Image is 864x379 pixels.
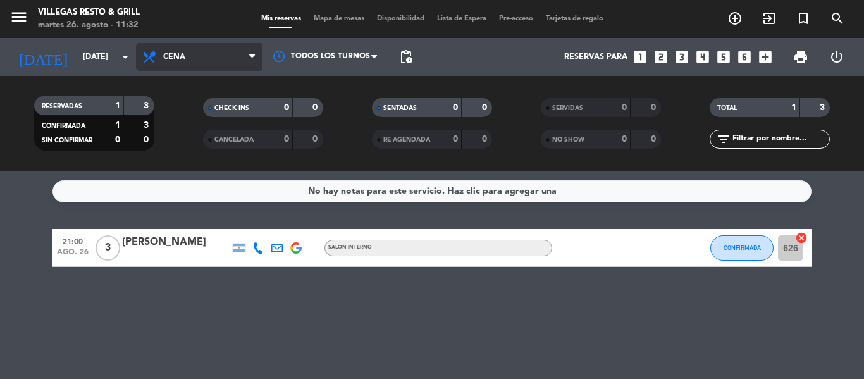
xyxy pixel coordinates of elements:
i: turned_in_not [796,11,811,26]
span: Disponibilidad [371,15,431,22]
strong: 0 [115,135,120,144]
i: add_circle_outline [727,11,743,26]
span: ago. 26 [57,248,89,263]
span: 21:00 [57,233,89,248]
strong: 0 [453,103,458,112]
strong: 1 [791,103,796,112]
i: looks_4 [694,49,711,65]
strong: 0 [284,135,289,144]
i: [DATE] [9,43,77,71]
strong: 0 [482,135,490,144]
strong: 3 [144,101,151,110]
strong: 1 [115,121,120,130]
div: LOG OUT [818,38,855,76]
i: looks_6 [736,49,753,65]
i: looks_5 [715,49,732,65]
strong: 0 [284,103,289,112]
strong: 0 [482,103,490,112]
span: pending_actions [398,49,414,65]
span: RE AGENDADA [383,137,430,143]
span: print [793,49,808,65]
i: add_box [757,49,774,65]
span: RESERVADAS [42,103,82,109]
strong: 0 [453,135,458,144]
img: google-logo.png [290,242,302,254]
span: TOTAL [717,105,737,111]
span: CHECK INS [214,105,249,111]
span: Mis reservas [255,15,307,22]
i: looks_3 [674,49,690,65]
strong: 0 [622,103,627,112]
strong: 0 [312,103,320,112]
strong: 0 [312,135,320,144]
button: menu [9,8,28,31]
div: martes 26. agosto - 11:32 [38,19,140,32]
div: [PERSON_NAME] [122,234,230,251]
i: looks_two [653,49,669,65]
strong: 0 [144,135,151,144]
span: SALON INTERNO [328,245,372,250]
span: NO SHOW [552,137,584,143]
span: CONFIRMADA [42,123,85,129]
span: Tarjetas de regalo [540,15,610,22]
i: cancel [795,232,808,244]
i: menu [9,8,28,27]
span: SIN CONFIRMAR [42,137,92,144]
i: power_settings_new [829,49,844,65]
span: 3 [96,235,120,261]
strong: 1 [115,101,120,110]
strong: 0 [651,135,658,144]
div: Villegas Resto & Grill [38,6,140,19]
span: Cena [163,53,185,61]
span: SENTADAS [383,105,417,111]
span: SERVIDAS [552,105,583,111]
strong: 3 [820,103,827,112]
span: Mapa de mesas [307,15,371,22]
span: CANCELADA [214,137,254,143]
i: arrow_drop_down [118,49,133,65]
div: No hay notas para este servicio. Haz clic para agregar una [308,184,557,199]
strong: 3 [144,121,151,130]
span: Pre-acceso [493,15,540,22]
input: Filtrar por nombre... [731,132,829,146]
i: filter_list [716,132,731,147]
span: CONFIRMADA [724,244,761,251]
span: Lista de Espera [431,15,493,22]
button: CONFIRMADA [710,235,774,261]
i: exit_to_app [762,11,777,26]
strong: 0 [622,135,627,144]
i: search [830,11,845,26]
span: Reservas para [564,53,627,61]
i: looks_one [632,49,648,65]
strong: 0 [651,103,658,112]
